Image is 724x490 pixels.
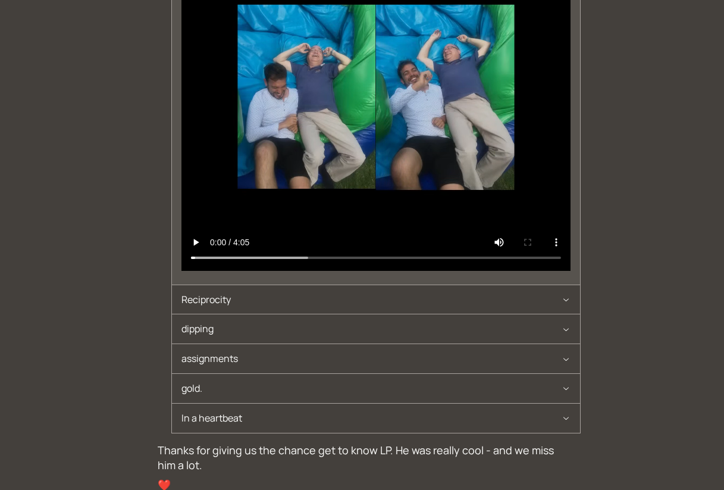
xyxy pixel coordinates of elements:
[172,285,580,314] button: Reciprocity
[181,404,562,433] span: In a heartbeat
[172,314,580,344] button: dipping
[172,404,580,433] button: In a heartbeat
[181,314,562,344] span: dipping
[181,285,562,314] span: Reciprocity
[172,374,580,403] button: gold.
[158,443,567,473] p: Thanks for giving us the chance get to know LP. He was really cool - and we miss him a lot.
[172,344,580,373] button: assignments
[181,344,562,373] span: assignments
[181,374,562,403] span: gold.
